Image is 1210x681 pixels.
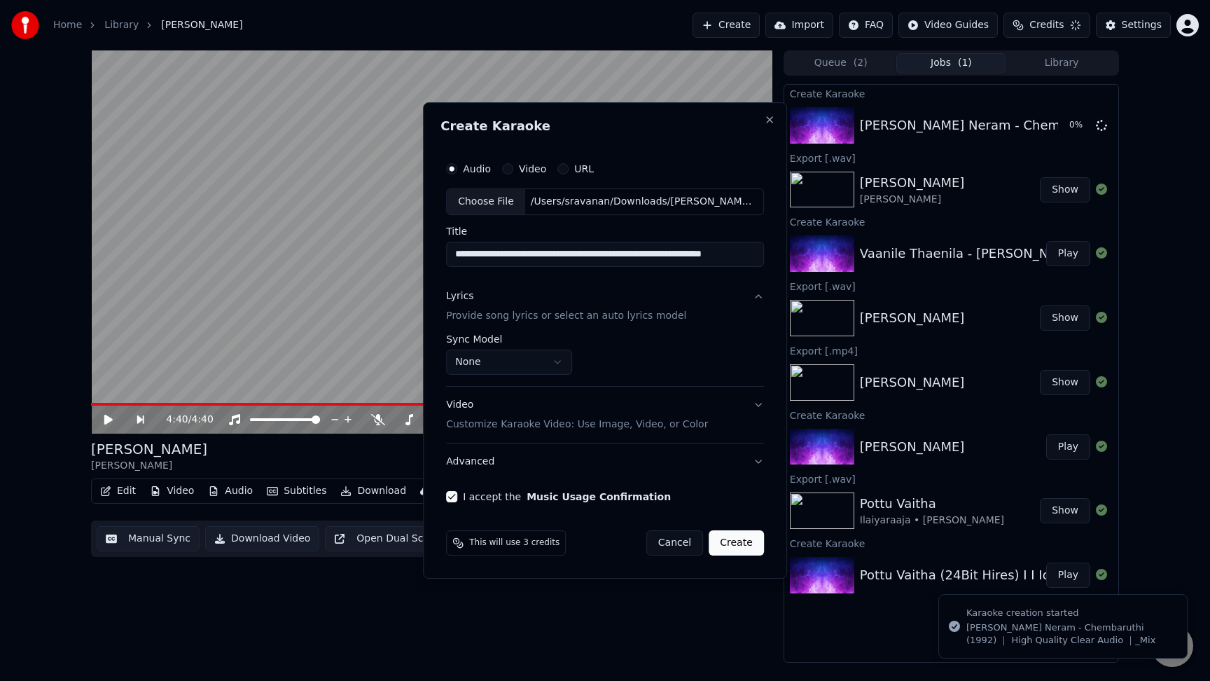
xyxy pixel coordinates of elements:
label: Title [446,226,764,236]
button: Advanced [446,443,764,480]
label: URL [574,164,594,174]
h2: Create Karaoke [440,120,770,132]
button: Create [709,530,764,556]
label: Audio [463,164,491,174]
div: Video [446,398,708,432]
button: I accept the [527,492,671,502]
label: I accept the [463,492,671,502]
div: Lyrics [446,289,473,303]
button: VideoCustomize Karaoke Video: Use Image, Video, or Color [446,387,764,443]
p: Provide song lyrics or select an auto lyrics model [446,309,686,323]
div: /Users/sravanan/Downloads/[PERSON_NAME] Neram - Chembaruthi (1992) ｜ High Quality Clear Audio ｜_M... [525,195,763,209]
span: This will use 3 credits [469,537,559,549]
div: LyricsProvide song lyrics or select an auto lyrics model [446,334,764,386]
div: Choose File [447,189,525,214]
p: Customize Karaoke Video: Use Image, Video, or Color [446,418,708,432]
label: Video [519,164,546,174]
label: Sync Model [446,334,572,344]
button: LyricsProvide song lyrics or select an auto lyrics model [446,278,764,334]
button: Cancel [646,530,703,556]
